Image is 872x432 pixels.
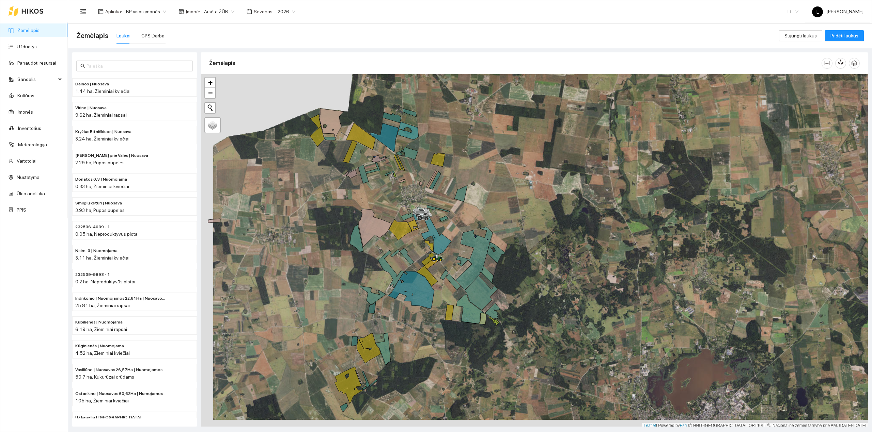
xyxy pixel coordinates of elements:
[822,58,832,69] button: column-width
[75,207,125,213] span: 3.93 ha, Pupos pupelės
[205,118,220,133] a: Layers
[75,152,148,159] span: Rolando prie Valės | Nuosava
[254,8,274,15] span: Sezonas :
[75,327,127,332] span: 6.19 ha, Žieminiai rapsai
[205,88,215,98] a: Zoom out
[75,81,109,87] span: Dainos | Nuosava
[17,158,36,164] a: Vartotojai
[75,88,130,94] span: 1.44 ha, Žieminiai kviečiai
[825,33,864,38] a: Pridėti laukus
[688,423,689,428] span: |
[788,6,798,17] span: LT
[247,9,252,14] span: calendar
[812,9,863,14] span: [PERSON_NAME]
[642,423,868,429] div: | Powered by © HNIT-[GEOGRAPHIC_DATA]; ORT10LT ©, Nacionalinė žemės tarnyba prie AM, [DATE]-[DATE]
[75,279,135,284] span: 0.2 ha, Neproduktyvūs plotai
[75,391,167,397] span: Ostankino | Nuosavos 60,62Ha | Numojamos 44,38Ha
[205,103,215,113] button: Initiate a new search
[75,200,122,206] span: Smilgių keturi | Nuosava
[17,72,56,86] span: Sandėlis
[76,5,90,18] button: menu-fold
[116,32,130,39] div: Laukai
[825,30,864,41] button: Pridėti laukus
[17,60,56,66] a: Panaudoti resursai
[17,44,37,49] a: Užduotys
[178,9,184,14] span: shop
[75,136,129,142] span: 3.24 ha, Žieminiai kviečiai
[644,423,656,428] a: Leaflet
[75,271,110,278] span: 232539-9893 - 1
[98,9,104,14] span: layout
[80,9,86,15] span: menu-fold
[680,423,687,428] a: Esri
[18,142,47,147] a: Meteorologija
[75,160,125,165] span: 2.29 ha, Pupos pupelės
[75,303,130,308] span: 25.81 ha, Žieminiai rapsai
[209,53,822,73] div: Žemėlapis
[141,32,166,39] div: GPS Darbai
[17,175,41,180] a: Nustatymai
[126,6,166,17] span: BP visos įmonės
[76,30,108,41] span: Žemėlapis
[816,6,819,17] span: L
[17,191,45,196] a: Ūkio analitika
[75,367,167,373] span: Vasiliūno | Nuosavos 26,57Ha | Nuomojamos 24,15Ha
[75,231,139,237] span: 0.05 ha, Neproduktyvūs plotai
[830,32,858,39] span: Pridėti laukus
[278,6,295,17] span: 2026
[87,62,189,70] input: Paieška
[75,129,131,135] span: Kryžius Bitniškiuos | Nuosava
[75,414,141,421] span: Už kapelių | Nuosava
[17,93,34,98] a: Kultūros
[204,6,234,17] span: Arsėta ŽŪB
[75,398,129,403] span: 105 ha, Žieminiai kviečiai
[75,343,124,349] span: Kūginienės | Nuomojama
[75,319,123,326] span: Kubilienės | Nuomojama
[17,109,33,115] a: Įmonės
[75,350,130,356] span: 4.52 ha, Žieminiai kviečiai
[75,255,129,261] span: 3.11 ha, Žieminiai kviečiai
[208,88,213,97] span: −
[80,64,85,68] span: search
[75,176,127,183] span: Donatos 0,3 | Nuomojama
[186,8,200,15] span: Įmonė :
[75,112,127,118] span: 9.62 ha, Žieminiai rapsai
[75,105,107,111] span: Virino | Nuosava
[208,78,213,87] span: +
[75,248,118,254] span: Neim-3 | Nuomojama
[105,8,122,15] span: Aplinka :
[822,61,832,66] span: column-width
[75,295,167,302] span: Indrikonio | Nuomojamos 22,81Ha | Nuosavos 3,00 Ha
[17,28,40,33] a: Žemėlapis
[17,207,26,213] a: PPIS
[18,126,41,131] a: Inventorius
[75,224,110,230] span: 232536-4039 - 1
[779,33,822,38] a: Sujungti laukus
[205,78,215,88] a: Zoom in
[779,30,822,41] button: Sujungti laukus
[75,374,134,380] span: 50.7 ha, Kukurūzai grūdams
[75,184,129,189] span: 0.33 ha, Žieminiai kviečiai
[784,32,817,39] span: Sujungti laukus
